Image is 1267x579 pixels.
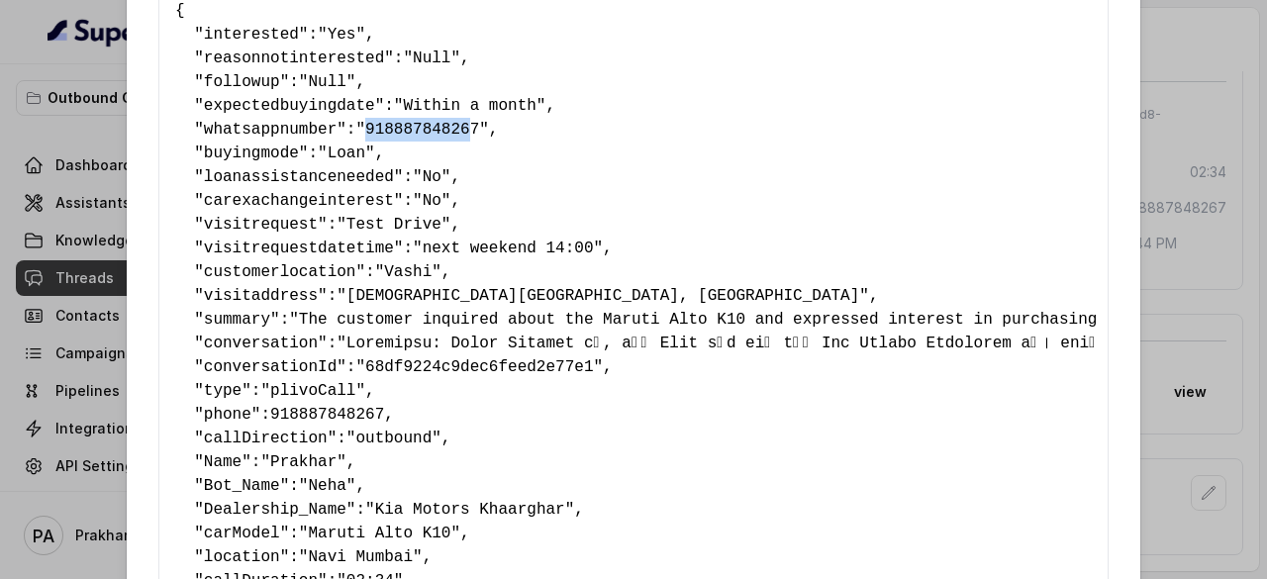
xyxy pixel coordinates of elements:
[318,145,375,162] span: "Loan"
[204,240,394,257] span: visitrequestdatetime
[204,287,318,305] span: visitaddress
[346,430,441,447] span: "outbound"
[204,168,394,186] span: loanassistanceneeded
[204,501,346,519] span: Dealership_Name
[403,49,460,67] span: "Null"
[394,97,546,115] span: "Within a month"
[204,26,299,44] span: interested
[299,525,460,542] span: "Maruti Alto K10"
[337,287,869,305] span: "[DEMOGRAPHIC_DATA][GEOGRAPHIC_DATA], [GEOGRAPHIC_DATA]"
[204,358,337,376] span: conversationId
[204,145,299,162] span: buyingmode
[413,168,450,186] span: "No"
[413,240,603,257] span: "next weekend 14:00"
[204,192,394,210] span: carexachangeinterest
[337,216,450,234] span: "Test Drive"
[204,525,280,542] span: carModel
[204,311,270,329] span: summary
[299,73,356,91] span: "Null"
[204,121,337,139] span: whatsappnumber
[355,121,488,139] span: "918887848267"
[204,73,280,91] span: followup
[204,382,242,400] span: type
[204,216,318,234] span: visitrequest
[204,548,280,566] span: location
[204,49,384,67] span: reasonnotinterested
[413,192,450,210] span: "No"
[365,501,574,519] span: "Kia Motors Khaarghar"
[318,26,365,44] span: "Yes"
[204,406,251,424] span: phone
[204,263,356,281] span: customerlocation
[299,477,356,495] span: "Neha"
[260,453,345,471] span: "Prakhar"
[270,406,384,424] span: 918887848267
[204,477,280,495] span: Bot_Name
[299,548,423,566] span: "Navi Mumbai"
[355,358,603,376] span: "68df9224c9dec6feed2e77e1"
[204,97,375,115] span: expectedbuyingdate
[204,430,328,447] span: callDirection
[204,453,242,471] span: Name
[260,382,365,400] span: "plivoCall"
[204,335,318,352] span: conversation
[375,263,441,281] span: "Vashi"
